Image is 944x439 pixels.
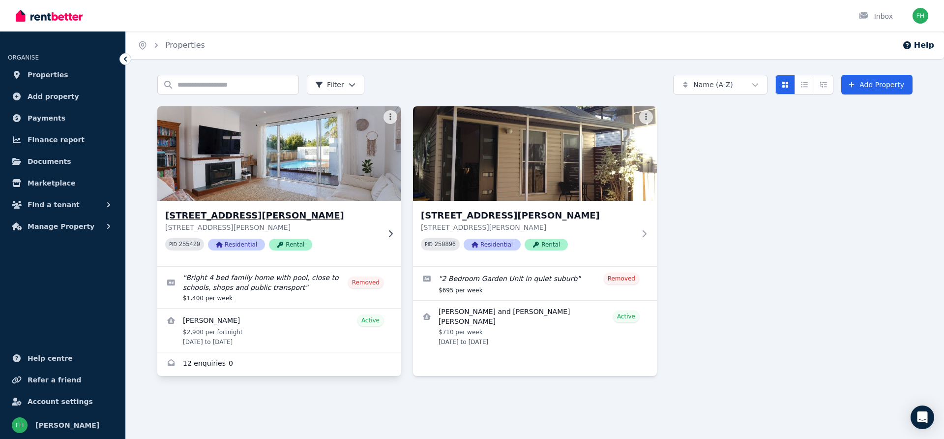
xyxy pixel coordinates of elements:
[28,374,81,386] span: Refer a friend
[28,69,68,81] span: Properties
[35,419,99,431] span: [PERSON_NAME]
[383,110,397,124] button: More options
[179,241,200,248] code: 255420
[151,104,408,203] img: 4 Chester Place, Narraweena
[8,217,118,236] button: Manage Property
[28,199,80,211] span: Find a tenant
[28,91,79,102] span: Add property
[157,309,401,352] a: View details for Luke Hayes
[8,130,118,150] a: Finance report
[413,106,657,266] a: 4A Chester Place, Narraweena[STREET_ADDRESS][PERSON_NAME][STREET_ADDRESS][PERSON_NAME]PID 250896R...
[16,8,83,23] img: RentBetter
[126,31,217,59] nav: Breadcrumb
[157,267,401,308] a: Edit listing: Bright 4 bed family home with pool, close to schools, shops and public transport
[169,242,177,247] small: PID
[413,301,657,352] a: View details for Samuel Ludwig Sphor and Luana Rosa Felicio
[639,110,653,124] button: More options
[858,11,893,21] div: Inbox
[8,65,118,85] a: Properties
[165,40,205,50] a: Properties
[435,241,456,248] code: 250896
[28,134,85,146] span: Finance report
[165,222,380,232] p: [STREET_ADDRESS][PERSON_NAME]
[421,222,635,232] p: [STREET_ADDRESS][PERSON_NAME]
[902,39,934,51] button: Help
[28,177,75,189] span: Marketplace
[28,396,93,408] span: Account settings
[165,209,380,222] h3: [STREET_ADDRESS][PERSON_NAME]
[693,80,733,90] span: Name (A-Z)
[795,75,814,94] button: Compact list view
[28,220,94,232] span: Manage Property
[8,392,118,411] a: Account settings
[8,173,118,193] a: Marketplace
[413,267,657,300] a: Edit listing: 2 Bedroom Garden Unit in quiet suburb
[464,239,521,251] span: Residential
[157,352,401,376] a: Enquiries for 4 Chester Place, Narraweena
[673,75,767,94] button: Name (A-Z)
[775,75,795,94] button: Card view
[913,8,928,24] img: Frances Henderson
[775,75,833,94] div: View options
[307,75,364,94] button: Filter
[841,75,913,94] a: Add Property
[28,156,71,167] span: Documents
[208,239,265,251] span: Residential
[814,75,833,94] button: Expanded list view
[8,348,118,368] a: Help centre
[28,352,73,364] span: Help centre
[8,370,118,390] a: Refer a friend
[8,152,118,171] a: Documents
[8,87,118,106] a: Add property
[12,417,28,433] img: Frances Henderson
[413,106,657,201] img: 4A Chester Place, Narraweena
[8,195,118,215] button: Find a tenant
[8,108,118,128] a: Payments
[425,242,433,247] small: PID
[8,54,39,61] span: ORGANISE
[315,80,344,90] span: Filter
[525,239,568,251] span: Rental
[157,106,401,266] a: 4 Chester Place, Narraweena[STREET_ADDRESS][PERSON_NAME][STREET_ADDRESS][PERSON_NAME]PID 255420Re...
[421,209,635,222] h3: [STREET_ADDRESS][PERSON_NAME]
[28,112,65,124] span: Payments
[911,406,934,429] div: Open Intercom Messenger
[269,239,312,251] span: Rental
